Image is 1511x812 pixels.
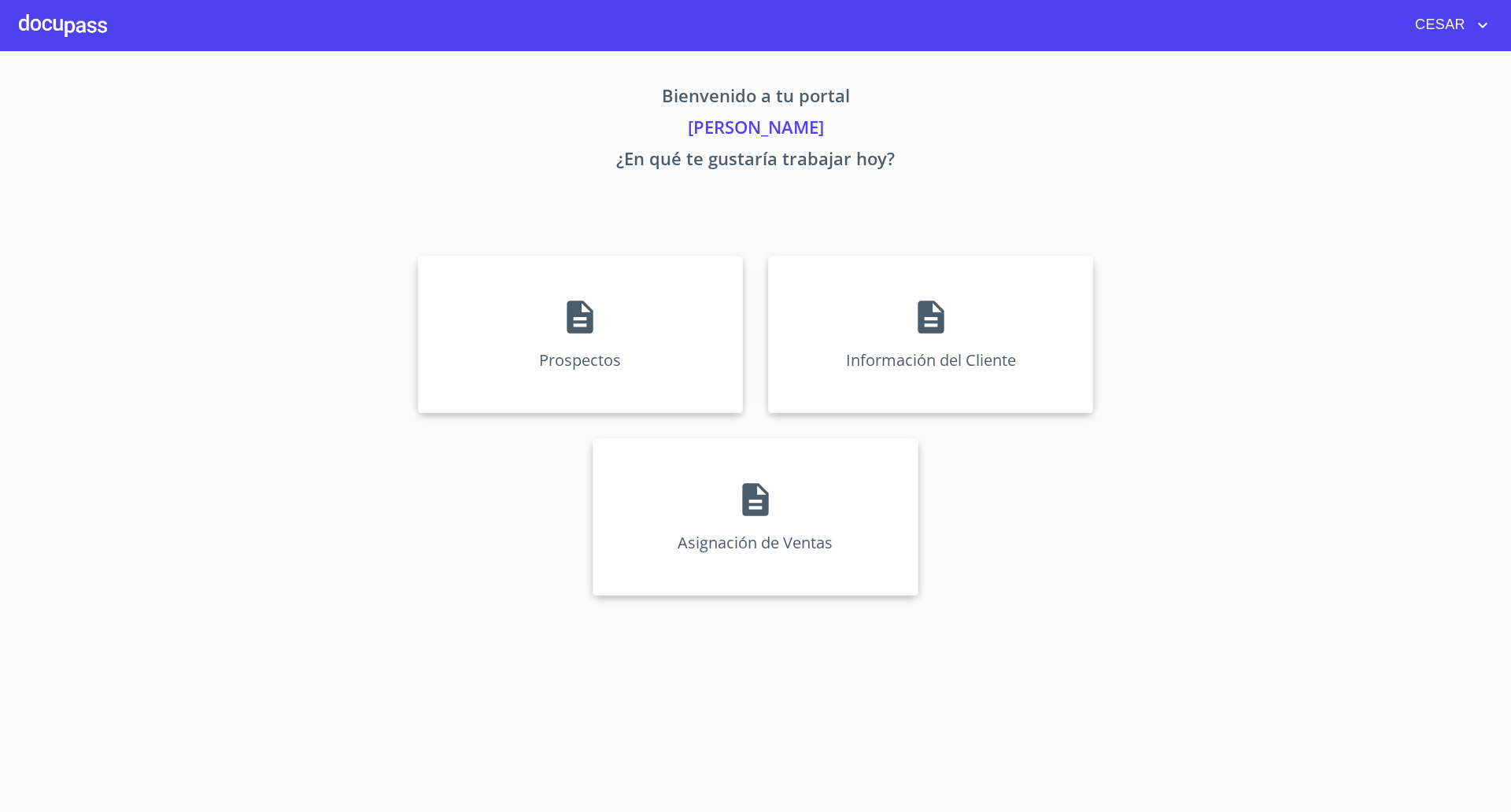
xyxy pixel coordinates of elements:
[678,532,833,553] p: Asignación de Ventas
[271,146,1240,177] p: ¿En qué te gustaría trabajar hoy?
[1403,13,1473,38] span: CESAR
[846,349,1016,371] p: Información del Cliente
[1403,13,1492,38] button: account of current user
[271,114,1240,146] p: [PERSON_NAME]
[539,349,621,371] p: Prospectos
[271,83,1240,114] p: Bienvenido a tu portal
